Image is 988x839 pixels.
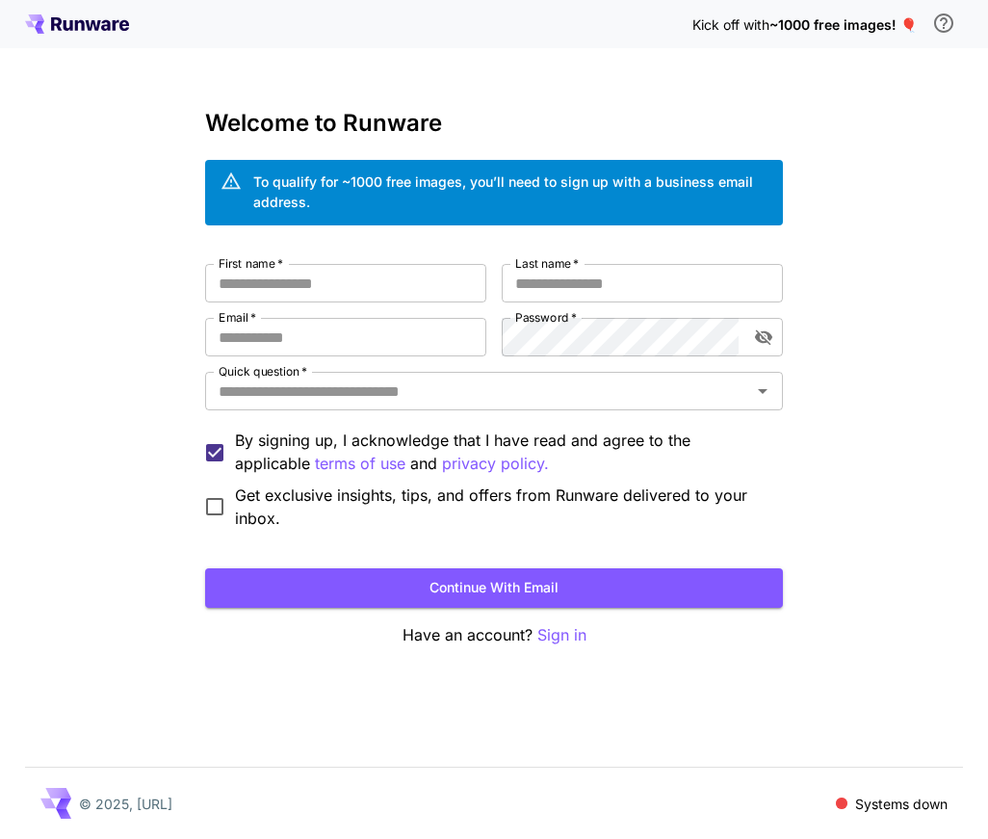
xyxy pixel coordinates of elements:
[253,171,767,212] div: To qualify for ~1000 free images, you’ll need to sign up with a business email address.
[315,452,405,476] button: By signing up, I acknowledge that I have read and agree to the applicable and privacy policy.
[746,320,781,354] button: toggle password visibility
[537,623,586,647] button: Sign in
[692,16,769,33] span: Kick off with
[442,452,549,476] p: privacy policy.
[515,255,579,272] label: Last name
[315,452,405,476] p: terms of use
[515,309,577,326] label: Password
[219,255,283,272] label: First name
[219,363,307,380] label: Quick question
[442,452,549,476] button: By signing up, I acknowledge that I have read and agree to the applicable terms of use and
[205,623,783,647] p: Have an account?
[855,794,948,814] p: Systems down
[235,484,767,530] span: Get exclusive insights, tips, and offers from Runware delivered to your inbox.
[924,4,963,42] button: In order to qualify for free credit, you need to sign up with a business email address and click ...
[79,794,172,814] p: © 2025, [URL]
[205,568,783,608] button: Continue with email
[235,429,767,476] p: By signing up, I acknowledge that I have read and agree to the applicable and
[749,378,776,405] button: Open
[769,16,917,33] span: ~1000 free images! 🎈
[219,309,256,326] label: Email
[205,110,783,137] h3: Welcome to Runware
